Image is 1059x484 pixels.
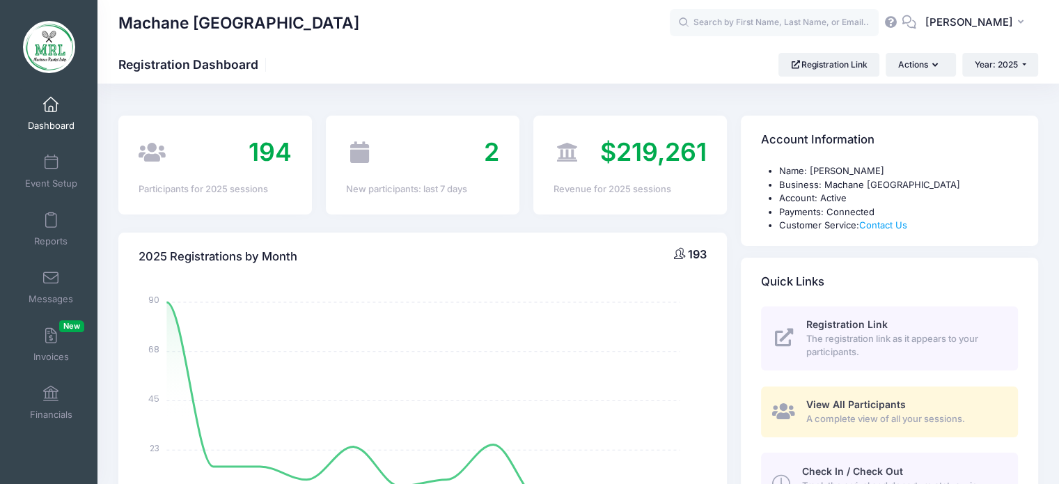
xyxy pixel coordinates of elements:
span: Financials [30,409,72,421]
span: [PERSON_NAME] [925,15,1013,30]
span: Registration Link [806,318,888,330]
li: Name: [PERSON_NAME] [779,164,1018,178]
a: Contact Us [859,219,907,231]
span: Messages [29,293,73,305]
tspan: 23 [150,442,160,453]
h4: 2025 Registrations by Month [139,237,297,276]
span: Invoices [33,351,69,363]
a: Reports [18,205,84,253]
div: Participants for 2025 sessions [139,182,292,196]
a: Dashboard [18,89,84,138]
a: Registration Link The registration link as it appears to your participants. [761,306,1018,370]
img: Machane Racket Lake [23,21,75,73]
span: Reports [34,235,68,247]
span: 2 [484,136,499,167]
h1: Registration Dashboard [118,57,270,72]
div: Revenue for 2025 sessions [554,182,707,196]
div: New participants: last 7 days [346,182,499,196]
tspan: 90 [149,294,160,306]
span: A complete view of all your sessions. [806,412,1002,426]
span: $219,261 [600,136,707,167]
tspan: 45 [149,393,160,405]
button: Year: 2025 [962,53,1038,77]
li: Account: Active [779,192,1018,205]
tspan: 68 [149,343,160,355]
span: 194 [249,136,292,167]
span: 193 [688,247,707,261]
span: The registration link as it appears to your participants. [806,332,1002,359]
h1: Machane [GEOGRAPHIC_DATA] [118,7,359,39]
a: Messages [18,263,84,311]
a: Event Setup [18,147,84,196]
a: View All Participants A complete view of all your sessions. [761,387,1018,437]
li: Payments: Connected [779,205,1018,219]
input: Search by First Name, Last Name, or Email... [670,9,879,37]
a: Financials [18,378,84,427]
h4: Account Information [761,120,874,160]
button: [PERSON_NAME] [916,7,1038,39]
span: Dashboard [28,120,74,132]
li: Customer Service: [779,219,1018,233]
span: Check In / Check Out [801,465,902,477]
button: Actions [886,53,955,77]
span: Event Setup [25,178,77,189]
h4: Quick Links [761,262,824,302]
li: Business: Machane [GEOGRAPHIC_DATA] [779,178,1018,192]
a: InvoicesNew [18,320,84,369]
span: Year: 2025 [975,59,1018,70]
a: Registration Link [778,53,879,77]
span: View All Participants [806,398,906,410]
span: New [59,320,84,332]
